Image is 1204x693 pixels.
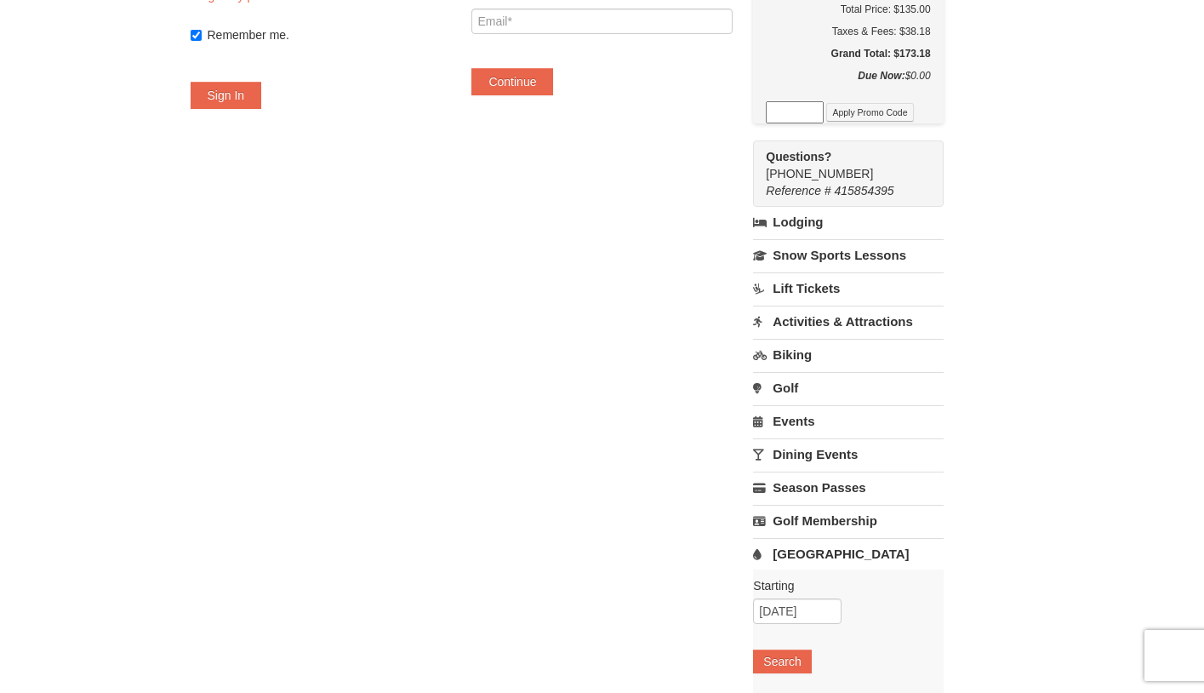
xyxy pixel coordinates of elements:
a: Season Passes [753,472,943,503]
h6: Total Price: $135.00 [766,1,930,18]
a: Lift Tickets [753,272,943,304]
a: Lodging [753,207,943,238]
button: Sign In [191,82,262,109]
a: [GEOGRAPHIC_DATA] [753,538,943,570]
h5: Grand Total: $173.18 [766,45,930,62]
a: Activities & Attractions [753,306,943,337]
label: Remember me. [208,26,451,43]
input: Email* [471,9,732,34]
div: Taxes & Fees: $38.18 [766,23,930,40]
span: Reference # [766,184,830,198]
div: $0.00 [766,67,930,101]
span: 415854395 [835,184,894,198]
a: Golf [753,372,943,404]
label: Starting [753,577,930,594]
a: Golf Membership [753,505,943,536]
a: Biking [753,339,943,370]
button: Search [753,650,811,673]
button: Continue [471,68,553,95]
span: [PHONE_NUMBER] [766,148,912,180]
strong: Questions? [766,150,831,163]
a: Events [753,405,943,437]
a: Dining Events [753,438,943,470]
strong: Due Now: [858,70,904,82]
button: Apply Promo Code [826,103,913,122]
a: Snow Sports Lessons [753,239,943,271]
